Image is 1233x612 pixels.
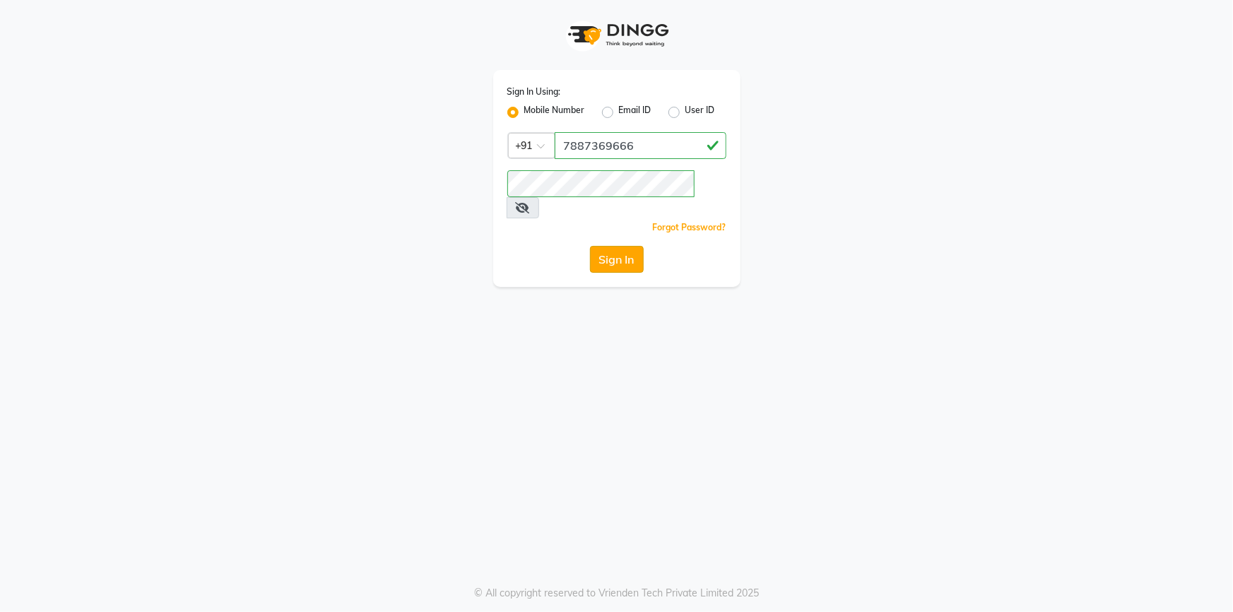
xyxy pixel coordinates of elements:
[619,104,651,121] label: Email ID
[507,86,561,98] label: Sign In Using:
[560,14,673,56] img: logo1.svg
[524,104,585,121] label: Mobile Number
[653,222,726,233] a: Forgot Password?
[555,132,726,159] input: Username
[685,104,715,121] label: User ID
[507,170,695,197] input: Username
[590,246,644,273] button: Sign In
